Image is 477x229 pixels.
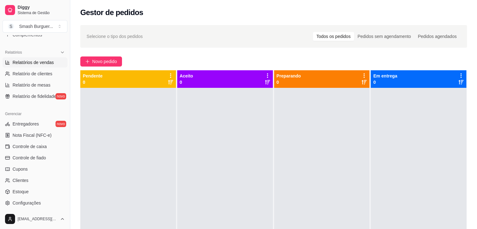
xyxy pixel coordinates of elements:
p: Pendente [83,73,103,79]
p: 0 [180,79,193,85]
a: Controle de caixa [3,141,67,152]
span: Estoque [13,189,29,195]
span: Cupons [13,166,28,172]
p: 0 [373,79,397,85]
p: 0 [277,79,301,85]
span: S [8,23,14,29]
p: Aceito [180,73,193,79]
div: Todos os pedidos [313,32,354,41]
span: Diggy [18,5,65,10]
span: Clientes [13,177,29,184]
p: Em entrega [373,73,397,79]
span: plus [85,59,90,64]
span: Relatório de mesas [13,82,50,88]
div: Smash Burguer ... [19,23,53,29]
span: Controle de fiado [13,155,46,161]
span: Novo pedido [92,58,117,65]
p: 0 [83,79,103,85]
a: Relatório de clientes [3,69,67,79]
a: Cupons [3,164,67,174]
h2: Gestor de pedidos [80,8,143,18]
p: Preparando [277,73,301,79]
span: Relatório de clientes [13,71,52,77]
span: Sistema de Gestão [18,10,65,15]
a: Relatórios de vendas [3,57,67,67]
div: Gerenciar [3,109,67,119]
a: Controle de fiado [3,153,67,163]
a: Estoque [3,187,67,197]
span: [EMAIL_ADDRESS][DOMAIN_NAME] [18,216,57,221]
button: [EMAIL_ADDRESS][DOMAIN_NAME] [3,211,67,226]
a: Entregadoresnovo [3,119,67,129]
span: Selecione o tipo dos pedidos [87,33,143,40]
button: Novo pedido [80,56,122,67]
span: Controle de caixa [13,143,47,150]
a: Relatório de fidelidadenovo [3,91,67,101]
span: Configurações [13,200,41,206]
span: Relatórios [5,50,22,55]
div: Pedidos agendados [414,32,460,41]
span: Nota Fiscal (NFC-e) [13,132,51,138]
a: DiggySistema de Gestão [3,3,67,18]
button: Select a team [3,20,67,33]
a: Clientes [3,175,67,185]
span: Entregadores [13,121,39,127]
a: Nota Fiscal (NFC-e) [3,130,67,140]
a: Configurações [3,198,67,208]
span: Relatórios de vendas [13,59,54,66]
div: Pedidos sem agendamento [354,32,414,41]
span: Relatório de fidelidade [13,93,56,99]
a: Relatório de mesas [3,80,67,90]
